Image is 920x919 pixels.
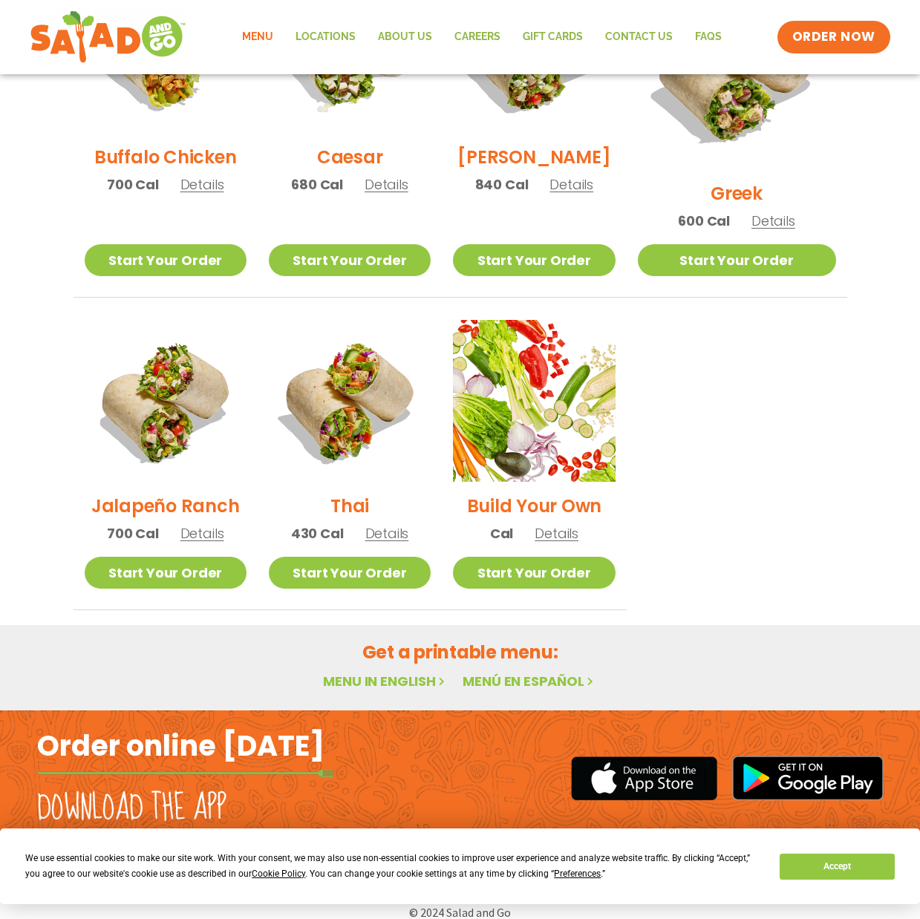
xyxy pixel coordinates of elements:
[85,244,247,276] a: Start Your Order
[91,493,240,519] h2: Jalapeño Ranch
[475,174,529,194] span: 840 Cal
[780,854,894,880] button: Accept
[30,7,186,67] img: new-SAG-logo-768×292
[443,20,512,54] a: Careers
[594,20,684,54] a: Contact Us
[330,493,369,519] h2: Thai
[269,320,431,482] img: Product photo for Thai Wrap
[512,20,594,54] a: GIFT CARDS
[180,175,224,194] span: Details
[711,180,763,206] h2: Greek
[284,20,367,54] a: Locations
[37,769,334,777] img: fork
[107,523,159,543] span: 700 Cal
[107,174,159,194] span: 700 Cal
[490,523,513,543] span: Cal
[792,28,875,46] span: ORDER NOW
[457,144,610,170] h2: [PERSON_NAME]
[678,211,730,231] span: 600 Cal
[85,320,247,482] img: Product photo for Jalapeño Ranch Wrap
[732,756,884,800] img: google_play
[85,557,247,589] a: Start Your Order
[37,788,226,829] h2: Download the app
[317,144,383,170] h2: Caesar
[467,493,602,519] h2: Build Your Own
[453,320,615,482] img: Product photo for Build Your Own
[549,175,593,194] span: Details
[367,20,443,54] a: About Us
[252,869,305,879] span: Cookie Policy
[453,557,615,589] a: Start Your Order
[535,524,578,543] span: Details
[463,672,596,690] a: Menú en español
[453,244,615,276] a: Start Your Order
[751,212,795,230] span: Details
[269,244,431,276] a: Start Your Order
[74,639,847,665] h2: Get a printable menu:
[323,672,448,690] a: Menu in English
[684,20,733,54] a: FAQs
[291,174,343,194] span: 680 Cal
[180,524,224,543] span: Details
[291,523,344,543] span: 430 Cal
[231,20,733,54] nav: Menu
[571,754,717,802] img: appstore
[94,144,236,170] h2: Buffalo Chicken
[37,727,324,764] h2: Order online [DATE]
[638,244,836,276] a: Start Your Order
[231,20,284,54] a: Menu
[25,851,762,882] div: We use essential cookies to make our site work. With your consent, we may also use non-essential ...
[269,557,431,589] a: Start Your Order
[554,869,601,879] span: Preferences
[777,21,890,53] a: ORDER NOW
[365,524,409,543] span: Details
[365,175,408,194] span: Details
